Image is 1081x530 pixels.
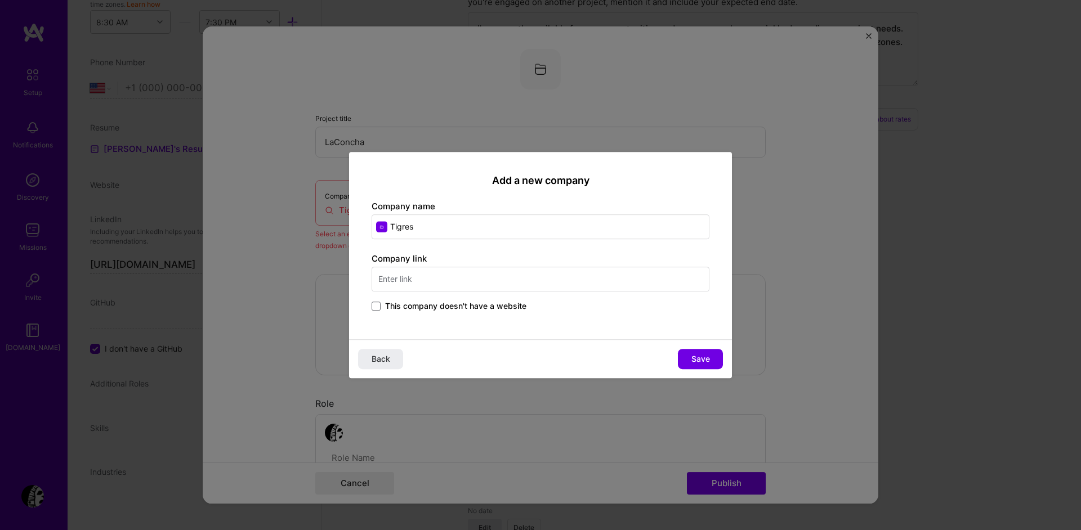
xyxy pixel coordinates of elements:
input: Enter name [372,214,709,239]
button: Save [678,349,723,369]
button: Back [358,349,403,369]
span: Save [691,353,710,365]
label: Company name [372,201,435,212]
h2: Add a new company [372,174,709,187]
label: Company link [372,253,427,264]
span: This company doesn't have a website [385,300,526,312]
input: Enter link [372,267,709,291]
span: Back [372,353,390,365]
